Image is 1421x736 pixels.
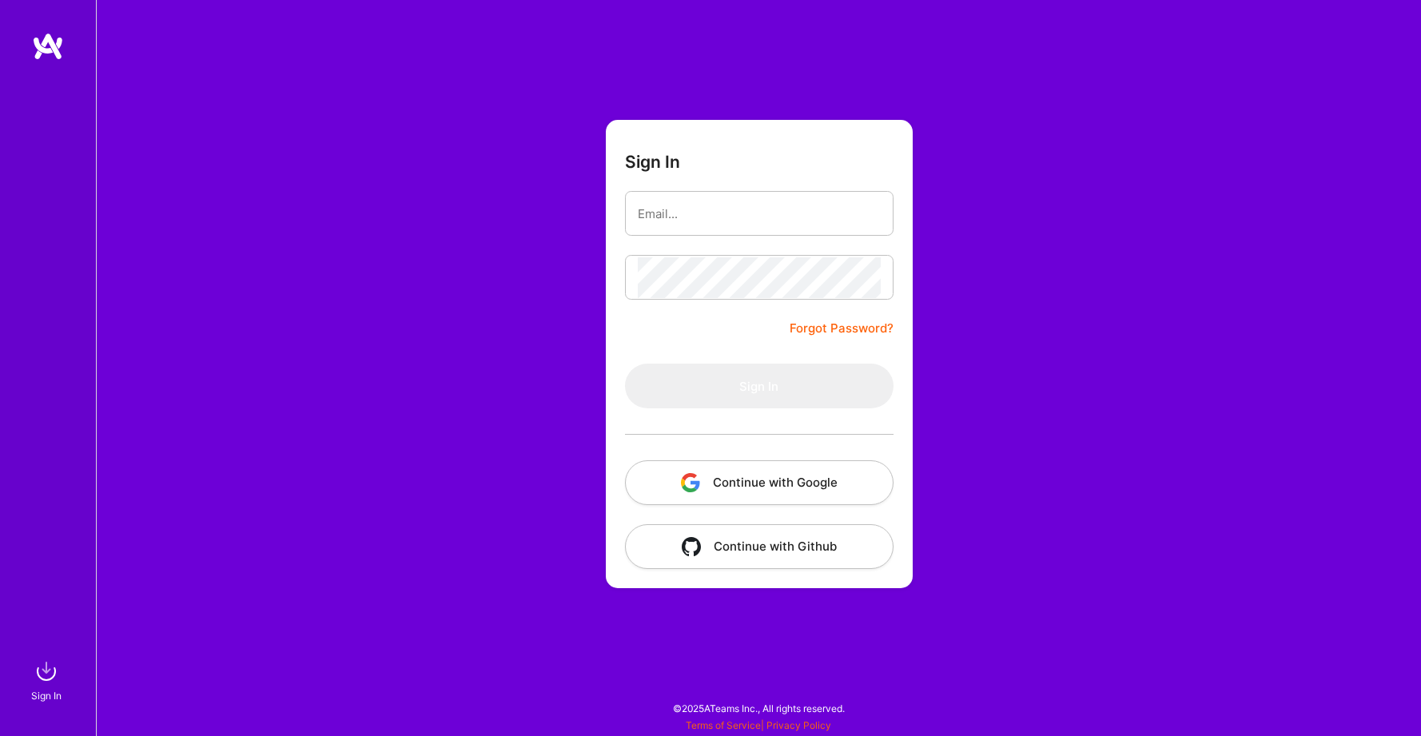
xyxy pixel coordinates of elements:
[686,719,761,731] a: Terms of Service
[766,719,831,731] a: Privacy Policy
[30,655,62,687] img: sign in
[686,719,831,731] span: |
[625,460,894,505] button: Continue with Google
[625,152,680,172] h3: Sign In
[625,364,894,408] button: Sign In
[31,687,62,704] div: Sign In
[638,193,881,234] input: Email...
[681,473,700,492] img: icon
[32,32,64,61] img: logo
[34,655,62,704] a: sign inSign In
[682,537,701,556] img: icon
[790,319,894,338] a: Forgot Password?
[625,524,894,569] button: Continue with Github
[96,688,1421,728] div: © 2025 ATeams Inc., All rights reserved.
